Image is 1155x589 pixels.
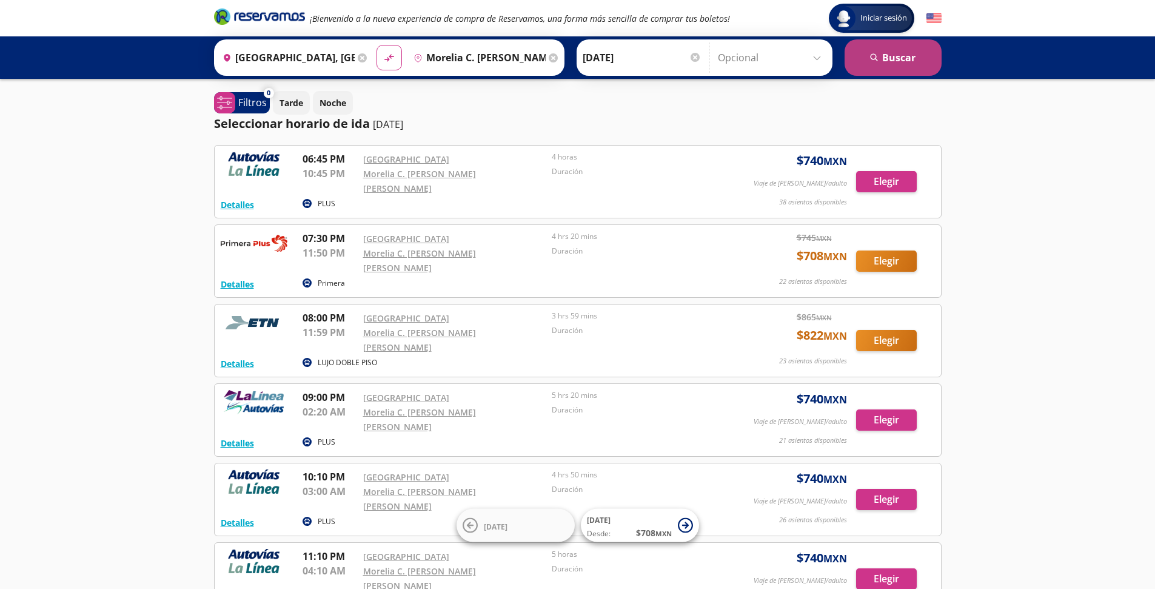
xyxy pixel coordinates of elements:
[823,473,847,486] small: MXN
[363,247,476,274] a: Morelia C. [PERSON_NAME] [PERSON_NAME]
[218,42,355,73] input: Buscar Origen
[797,152,847,170] span: $ 740
[273,91,310,115] button: Tarde
[797,311,832,323] span: $ 865
[318,437,335,448] p: PLUS
[303,484,357,499] p: 03:00 AM
[221,152,287,176] img: RESERVAMOS
[214,7,305,25] i: Brand Logo
[552,166,735,177] p: Duración
[581,509,699,542] button: [DATE]Desde:$708MXN
[823,552,847,565] small: MXN
[797,549,847,567] span: $ 740
[754,496,847,507] p: Viaje de [PERSON_NAME]/adulto
[318,278,345,289] p: Primera
[221,437,254,449] button: Detalles
[587,528,611,539] span: Desde:
[552,405,735,416] p: Duración
[552,564,735,574] p: Duración
[303,564,357,578] p: 04:10 AM
[484,521,507,531] span: [DATE]
[221,390,287,414] img: RESERVAMOS
[779,436,847,446] p: 21 asientos disponibles
[797,470,847,488] span: $ 740
[318,357,377,368] p: LUJO DOBLE PISO
[221,278,254,291] button: Detalles
[855,12,912,24] span: Iniciar sesión
[552,152,735,163] p: 4 horas
[552,484,735,495] p: Duración
[363,168,476,194] a: Morelia C. [PERSON_NAME] [PERSON_NAME]
[267,88,270,98] span: 0
[214,115,370,133] p: Seleccionar horario de ida
[221,549,287,573] img: RESERVAMOS
[221,231,287,255] img: RESERVAMOS
[303,325,357,340] p: 11:59 PM
[363,327,476,353] a: Morelia C. [PERSON_NAME] [PERSON_NAME]
[754,178,847,189] p: Viaje de [PERSON_NAME]/adulto
[363,312,449,324] a: [GEOGRAPHIC_DATA]
[320,96,346,109] p: Noche
[363,233,449,244] a: [GEOGRAPHIC_DATA]
[552,311,735,321] p: 3 hrs 59 mins
[363,486,476,512] a: Morelia C. [PERSON_NAME] [PERSON_NAME]
[238,95,267,110] p: Filtros
[303,246,357,260] p: 11:50 PM
[816,313,832,322] small: MXN
[552,325,735,336] p: Duración
[552,231,735,242] p: 4 hrs 20 mins
[779,277,847,287] p: 22 asientos disponibles
[823,329,847,343] small: MXN
[373,117,403,132] p: [DATE]
[587,515,611,525] span: [DATE]
[797,390,847,408] span: $ 740
[363,153,449,165] a: [GEOGRAPHIC_DATA]
[214,92,270,113] button: 0Filtros
[779,515,847,525] p: 26 asientos disponibles
[303,166,357,181] p: 10:45 PM
[221,470,287,494] img: RESERVAMOS
[214,7,305,29] a: Brand Logo
[754,417,847,427] p: Viaje de [PERSON_NAME]/adulto
[318,198,335,209] p: PLUS
[221,357,254,370] button: Detalles
[856,409,917,431] button: Elegir
[221,198,254,211] button: Detalles
[779,197,847,207] p: 38 asientos disponibles
[797,326,847,345] span: $ 822
[221,516,254,529] button: Detalles
[221,311,287,335] img: RESERVAMOS
[636,527,672,539] span: $ 708
[856,489,917,510] button: Elegir
[310,13,730,24] em: ¡Bienvenido a la nueva experiencia de compra de Reservamos, una forma más sencilla de comprar tus...
[303,311,357,325] p: 08:00 PM
[552,246,735,257] p: Duración
[303,549,357,564] p: 11:10 PM
[655,529,672,538] small: MXN
[313,91,353,115] button: Noche
[363,406,476,432] a: Morelia C. [PERSON_NAME] [PERSON_NAME]
[552,390,735,401] p: 5 hrs 20 mins
[552,470,735,480] p: 4 hrs 50 mins
[718,42,826,73] input: Opcional
[823,155,847,168] small: MXN
[457,509,575,542] button: [DATE]
[797,231,832,244] span: $ 745
[303,152,357,166] p: 06:45 PM
[318,516,335,527] p: PLUS
[754,576,847,586] p: Viaje de [PERSON_NAME]/adulto
[363,551,449,562] a: [GEOGRAPHIC_DATA]
[845,39,942,76] button: Buscar
[816,234,832,243] small: MXN
[856,171,917,192] button: Elegir
[303,231,357,246] p: 07:30 PM
[583,42,701,73] input: Elegir Fecha
[926,11,942,26] button: English
[363,471,449,483] a: [GEOGRAPHIC_DATA]
[303,390,357,405] p: 09:00 PM
[280,96,303,109] p: Tarde
[823,250,847,263] small: MXN
[856,330,917,351] button: Elegir
[779,356,847,366] p: 23 asientos disponibles
[856,251,917,272] button: Elegir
